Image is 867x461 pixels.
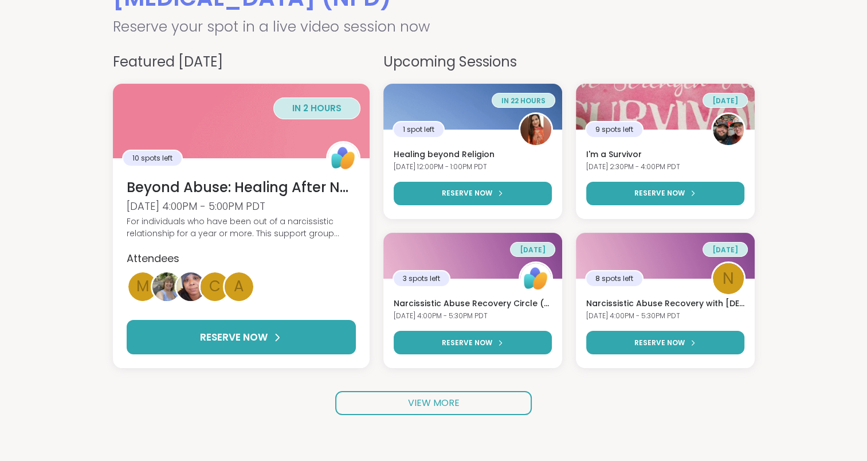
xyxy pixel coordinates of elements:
[442,338,492,348] span: RESERVE NOW
[586,298,744,310] h3: Narcissistic Abuse Recovery with [DEMOGRAPHIC_DATA]
[209,275,221,298] span: C
[383,233,562,279] img: Narcissistic Abuse Recovery Circle (90min)
[712,96,738,106] span: [DATE]
[383,52,755,72] h4: Upcoming Sessions
[132,153,172,163] span: 10 spots left
[442,188,492,198] span: RESERVE NOW
[586,182,744,205] button: RESERVE NOW
[586,311,744,321] div: [DATE] 4:00PM - 5:30PM PDT
[136,275,149,298] span: m
[127,199,356,213] div: [DATE] 4:00PM - 5:00PM PDT
[200,330,268,345] span: RESERVE NOW
[586,149,744,161] h3: I'm a Survivor
[394,311,552,321] div: [DATE] 4:00PM - 5:30PM PDT
[234,275,244,298] span: a
[394,162,552,172] div: [DATE] 12:00PM - 1:00PM PDT
[403,124,434,135] span: 1 spot left
[634,188,685,198] span: RESERVE NOW
[713,114,744,145] img: Dom_F
[501,96,546,106] span: in 22 hours
[723,267,734,291] span: N
[328,143,359,174] img: ShareWell
[127,251,179,265] span: Attendees
[176,272,205,301] img: Coach_T
[394,331,552,354] button: RESERVE NOW
[586,162,744,172] div: [DATE] 2:30PM - 4:00PM PDT
[127,320,356,354] button: RESERVE NOW
[408,396,460,409] span: VIEW MORE
[634,338,685,348] span: RESERVE NOW
[113,84,370,158] img: Beyond Abuse: Healing After No-Contact
[520,263,551,294] img: ShareWell
[292,102,342,114] span: in 2 hours
[586,331,744,354] button: RESERVE NOW
[712,245,738,255] span: [DATE]
[394,149,552,161] h3: Healing beyond Religion
[394,182,552,205] button: RESERVE NOW
[520,114,551,145] img: Izzy6449
[520,245,546,255] span: [DATE]
[595,274,633,284] span: 8 spots left
[113,52,370,72] h4: Featured [DATE]
[335,391,532,415] a: VIEW MORE
[576,84,755,130] img: I'm a Survivor
[127,216,356,240] div: For individuals who have been out of a narcissistic relationship for a year or more. This support...
[127,178,356,197] h3: Beyond Abuse: Healing After No-Contact
[383,84,562,130] img: Healing beyond Religion
[113,16,755,38] h2: Reserve your spot in a live video session now
[152,272,181,301] img: LynnLG
[394,298,552,310] h3: Narcissistic Abuse Recovery Circle (90min)
[595,124,633,135] span: 9 spots left
[403,274,440,284] span: 3 spots left
[576,233,755,279] img: Narcissistic Abuse Recovery with God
